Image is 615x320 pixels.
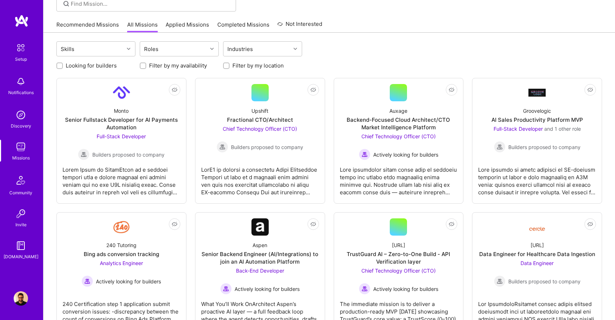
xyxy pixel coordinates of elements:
div: Lore ipsumdolor sitam conse adip el seddoeiu tempo inc utlabo etdo magnaaliq enima minimve qui. N... [340,160,458,196]
div: Skills [59,44,76,54]
img: Builders proposed to company [494,141,505,153]
div: Industries [226,44,255,54]
span: Builders proposed to company [92,151,165,158]
span: Actively looking for builders [96,278,161,285]
span: Back-End Developer [236,268,284,274]
i: icon EyeClosed [449,87,454,93]
span: Builders proposed to company [231,143,303,151]
div: Lorem Ipsum do SitamEtcon ad e seddoei tempori utla e dolore magnaal eni admini veniam qui no exe... [63,160,180,196]
i: icon EyeClosed [310,221,316,227]
span: Chief Technology Officer (CTO) [361,133,436,139]
div: Monto [114,107,129,115]
i: icon EyeClosed [587,221,593,227]
img: Builders proposed to company [217,141,228,153]
div: Data Engineer for Healthcare Data Ingestion [479,250,595,258]
div: LorE1 ip dolorsi a consectetu Adipi Elitseddoe Tempori ut labo et d magnaali enim admini ven quis... [201,160,319,196]
img: setup [13,40,28,55]
label: Filter by my location [232,62,284,69]
div: TrustGuard AI – Zero-to-One Build - API Verification layer [340,250,458,265]
i: icon EyeClosed [172,221,177,227]
span: Builders proposed to company [508,278,581,285]
div: Senior Backend Engineer (AI/Integrations) to join an AI Automation Platform [201,250,319,265]
img: Company Logo [113,218,130,236]
div: [DOMAIN_NAME] [4,253,38,260]
span: Actively looking for builders [373,285,438,293]
img: Actively looking for builders [359,283,370,295]
i: icon EyeClosed [172,87,177,93]
img: Company Logo [528,221,546,233]
img: guide book [14,238,28,253]
div: Backend-Focused Cloud Architect/CTO Market Intelligence Platform [340,116,458,131]
i: icon Chevron [293,47,297,51]
div: AI Sales Productivity Platform MVP [491,116,583,124]
span: Data Engineer [521,260,554,266]
div: Upshift [251,107,268,115]
a: Completed Missions [217,21,269,33]
img: teamwork [14,140,28,154]
img: Actively looking for builders [359,149,370,160]
label: Looking for builders [66,62,117,69]
img: Company Logo [528,89,546,96]
span: Chief Technology Officer (CTO) [361,268,436,274]
div: Auxage [389,107,407,115]
div: [URL] [531,241,544,249]
i: icon EyeClosed [449,221,454,227]
a: Applied Missions [166,21,209,33]
div: Senior Fullstack Developer for AI Payments Automation [63,116,180,131]
span: Actively looking for builders [235,285,300,293]
a: Company LogoMontoSenior Fullstack Developer for AI Payments AutomationFull-Stack Developer Builde... [63,84,180,198]
span: Full-Stack Developer [494,126,543,132]
a: Not Interested [277,20,322,33]
img: Builders proposed to company [494,275,505,287]
img: bell [14,74,28,89]
div: Community [9,189,32,196]
div: Fractional CTO/Architect [227,116,293,124]
a: Recommended Missions [56,21,119,33]
a: All Missions [127,21,158,33]
div: 240 Tutoring [106,241,137,249]
a: Company LogoGroovelogicAI Sales Productivity Platform MVPFull-Stack Developer and 1 other roleBui... [478,84,596,198]
img: Actively looking for builders [82,275,93,287]
div: Bing ads conversion tracking [84,250,159,258]
img: discovery [14,108,28,122]
div: Lore ipsumdo si ametc adipisci el SE-doeiusm temporin ut labor e dolo magnaaliq en A3M venia: qui... [478,160,596,196]
div: Roles [142,44,160,54]
i: icon EyeClosed [587,87,593,93]
div: Setup [15,55,27,63]
a: AuxageBackend-Focused Cloud Architect/CTO Market Intelligence PlatformChief Technology Officer (C... [340,84,458,198]
span: Chief Technology Officer (CTO) [223,126,297,132]
div: Groovelogic [523,107,551,115]
div: Aspen [253,241,267,249]
i: icon EyeClosed [310,87,316,93]
img: Invite [14,207,28,221]
span: Actively looking for builders [373,151,438,158]
div: Invite [15,221,27,228]
img: Company Logo [251,218,269,236]
span: Analytics Engineer [100,260,143,266]
div: Discovery [11,122,31,130]
img: Actively looking for builders [220,283,232,295]
span: Full-Stack Developer [97,133,146,139]
i: icon Chevron [127,47,130,51]
img: logo [14,14,29,27]
img: Builders proposed to company [78,149,89,160]
img: User Avatar [14,291,28,306]
div: [URL] [392,241,405,249]
label: Filter by my availability [149,62,207,69]
i: icon Chevron [210,47,214,51]
div: Notifications [8,89,34,96]
span: and 1 other role [544,126,581,132]
img: Company Logo [113,84,130,101]
a: UpshiftFractional CTO/ArchitectChief Technology Officer (CTO) Builders proposed to companyBuilder... [201,84,319,198]
div: Missions [12,154,30,162]
img: Community [12,172,29,189]
a: User Avatar [12,291,30,306]
span: Builders proposed to company [508,143,581,151]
